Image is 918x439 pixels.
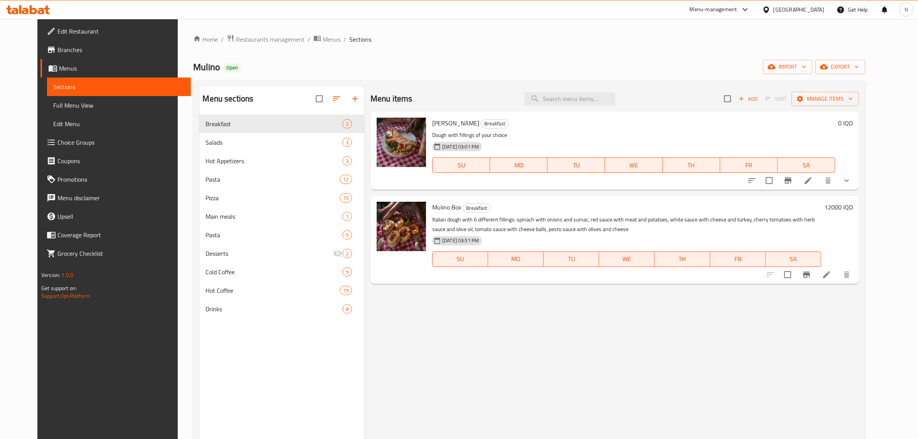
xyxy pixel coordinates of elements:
[205,138,342,147] span: Salads
[342,230,352,240] div: items
[205,119,342,128] div: Breakfast
[343,139,352,146] span: 3
[349,35,371,44] span: Sections
[544,252,599,267] button: TU
[547,253,596,265] span: TU
[371,93,413,105] h2: Menu items
[343,213,352,220] span: 1
[205,249,333,258] span: Desserts
[778,157,835,173] button: SA
[439,143,482,150] span: [DATE] 03:01 PM
[57,45,185,54] span: Branches
[40,207,191,226] a: Upsell
[205,193,339,203] div: Pizza
[40,41,191,59] a: Branches
[57,249,185,258] span: Grocery Checklist
[602,253,652,265] span: WE
[40,152,191,170] a: Coupons
[199,226,364,244] div: Pasta5
[432,215,821,234] p: Italian dough with 6 different fillings: spinach with onions and sumac, red sauce with meat and p...
[41,283,77,293] span: Get support on:
[199,263,364,281] div: Cold Coffee9
[205,212,342,221] span: Main meals
[719,91,736,107] span: Select section
[53,101,185,110] span: Full Menu View
[59,64,185,73] span: Menus
[432,252,488,267] button: SU
[491,253,541,265] span: MO
[797,265,816,284] button: Branch-specific-item
[342,267,352,277] div: items
[342,249,352,258] div: items
[743,171,761,190] button: sort-choices
[323,35,340,44] span: Menus
[205,156,342,165] span: Hot Appetizers
[605,157,662,173] button: WE
[340,286,352,295] div: items
[199,115,364,133] div: Breakfast2
[199,111,364,321] nav: Menu sections
[308,35,310,44] li: /
[221,35,224,44] li: /
[40,244,191,263] a: Grocery Checklist
[205,304,342,314] div: Drinks
[690,5,737,14] div: Menu-management
[47,115,191,133] a: Edit Menu
[779,171,797,190] button: Branch-specific-item
[905,5,908,14] span: N
[57,27,185,36] span: Edit Restaurant
[343,250,352,257] span: 2
[763,60,812,74] button: import
[47,78,191,96] a: Sections
[40,170,191,189] a: Promotions
[311,91,327,107] span: Select all sections
[193,34,865,44] nav: breadcrumb
[524,92,615,106] input: search
[551,160,602,171] span: TU
[481,119,509,128] span: Breakfast
[199,207,364,226] div: Main meals1
[40,189,191,207] a: Menu disclaimer
[803,176,813,185] a: Edit menu item
[40,59,191,78] a: Menus
[340,194,352,202] span: 15
[340,176,352,183] span: 12
[202,93,253,105] h2: Menu sections
[658,253,707,265] span: TH
[340,287,352,294] span: 19
[760,93,792,105] span: Select section first
[199,189,364,207] div: Pizza15
[40,226,191,244] a: Coverage Report
[340,175,352,184] div: items
[720,157,778,173] button: FR
[436,160,487,171] span: SU
[333,249,342,258] svg: Inactive section
[40,22,191,41] a: Edit Restaurant
[47,96,191,115] a: Full Menu View
[40,133,191,152] a: Choice Groups
[199,152,364,170] div: Hot Appetizers3
[819,171,837,190] button: delete
[432,117,479,129] span: [PERSON_NAME]
[761,172,777,189] span: Select to update
[57,193,185,203] span: Menu disclaimer
[666,160,717,171] span: TH
[205,286,339,295] div: Hot Coffee
[205,230,342,240] span: Pasta
[57,175,185,184] span: Promotions
[342,304,352,314] div: items
[199,170,364,189] div: Pasta12
[57,230,185,240] span: Coverage Report
[327,89,346,108] span: Sort sections
[766,252,821,267] button: SA
[57,138,185,147] span: Choice Groups
[199,133,364,152] div: Salads3
[205,175,339,184] div: Pasta
[822,62,859,72] span: export
[199,244,364,263] div: Desserts2
[738,95,758,103] span: Add
[342,156,352,165] div: items
[53,82,185,91] span: Sections
[205,267,342,277] div: Cold Coffee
